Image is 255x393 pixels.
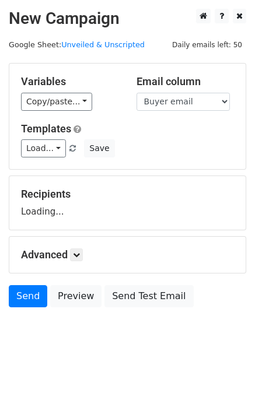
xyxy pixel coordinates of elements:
[9,40,145,49] small: Google Sheet:
[21,188,234,218] div: Loading...
[21,93,92,111] a: Copy/paste...
[21,122,71,135] a: Templates
[9,9,246,29] h2: New Campaign
[21,139,66,157] a: Load...
[50,285,102,307] a: Preview
[61,40,145,49] a: Unveiled & Unscripted
[21,248,234,261] h5: Advanced
[9,285,47,307] a: Send
[84,139,114,157] button: Save
[168,38,246,51] span: Daily emails left: 50
[168,40,246,49] a: Daily emails left: 50
[104,285,193,307] a: Send Test Email
[21,75,119,88] h5: Variables
[21,188,234,201] h5: Recipients
[137,75,235,88] h5: Email column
